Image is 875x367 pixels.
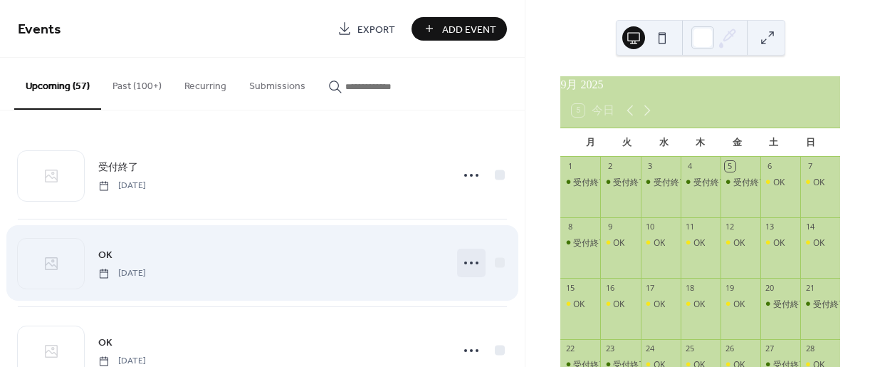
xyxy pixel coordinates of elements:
[682,128,719,157] div: 木
[773,176,785,188] div: OK
[765,222,775,232] div: 13
[565,161,575,172] div: 1
[98,336,112,351] span: OK
[721,176,760,188] div: 受付終了
[693,298,705,310] div: OK
[14,58,101,110] button: Upcoming (57)
[600,298,640,310] div: OK
[98,159,138,175] a: 受付終了
[604,161,615,172] div: 2
[645,282,656,293] div: 17
[613,176,647,188] div: 受付終了
[565,343,575,354] div: 22
[765,161,775,172] div: 6
[685,222,696,232] div: 11
[98,160,138,175] span: 受付終了
[718,128,755,157] div: 金
[573,237,607,249] div: 受付終了
[813,237,824,249] div: OK
[600,176,640,188] div: 受付終了
[760,298,800,310] div: 受付終了
[604,222,615,232] div: 9
[565,222,575,232] div: 8
[641,176,681,188] div: 受付終了
[565,282,575,293] div: 15
[765,343,775,354] div: 27
[560,237,600,249] div: 受付終了
[560,76,840,93] div: 9月 2025
[805,222,815,232] div: 14
[573,176,607,188] div: 受付終了
[800,176,840,188] div: OK
[641,298,681,310] div: OK
[645,128,682,157] div: 水
[572,128,609,157] div: 月
[98,247,112,263] a: OK
[609,128,646,157] div: 火
[721,298,760,310] div: OK
[792,128,829,157] div: 日
[645,222,656,232] div: 10
[685,161,696,172] div: 4
[98,334,112,351] a: OK
[98,180,146,192] span: [DATE]
[412,17,507,41] button: Add Event
[733,176,767,188] div: 受付終了
[685,343,696,354] div: 25
[327,17,406,41] a: Export
[604,282,615,293] div: 16
[654,176,688,188] div: 受付終了
[681,298,721,310] div: OK
[613,237,624,249] div: OK
[813,298,847,310] div: 受付終了
[173,58,238,108] button: Recurring
[685,282,696,293] div: 18
[98,248,112,263] span: OK
[641,237,681,249] div: OK
[760,237,800,249] div: OK
[800,298,840,310] div: 受付終了
[645,161,656,172] div: 3
[725,282,735,293] div: 19
[760,176,800,188] div: OK
[773,298,807,310] div: 受付終了
[805,343,815,354] div: 28
[733,298,745,310] div: OK
[238,58,317,108] button: Submissions
[600,237,640,249] div: OK
[733,237,745,249] div: OK
[800,237,840,249] div: OK
[654,237,665,249] div: OK
[442,22,496,37] span: Add Event
[357,22,395,37] span: Export
[560,176,600,188] div: 受付終了
[681,237,721,249] div: OK
[654,298,665,310] div: OK
[765,282,775,293] div: 20
[805,161,815,172] div: 7
[98,267,146,280] span: [DATE]
[755,128,792,157] div: 土
[773,237,785,249] div: OK
[681,176,721,188] div: 受付終了
[725,161,735,172] div: 5
[101,58,173,108] button: Past (100+)
[805,282,815,293] div: 21
[813,176,824,188] div: OK
[693,237,705,249] div: OK
[725,343,735,354] div: 26
[613,298,624,310] div: OK
[573,298,585,310] div: OK
[725,222,735,232] div: 12
[18,16,61,43] span: Events
[693,176,728,188] div: 受付終了
[604,343,615,354] div: 23
[645,343,656,354] div: 24
[721,237,760,249] div: OK
[560,298,600,310] div: OK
